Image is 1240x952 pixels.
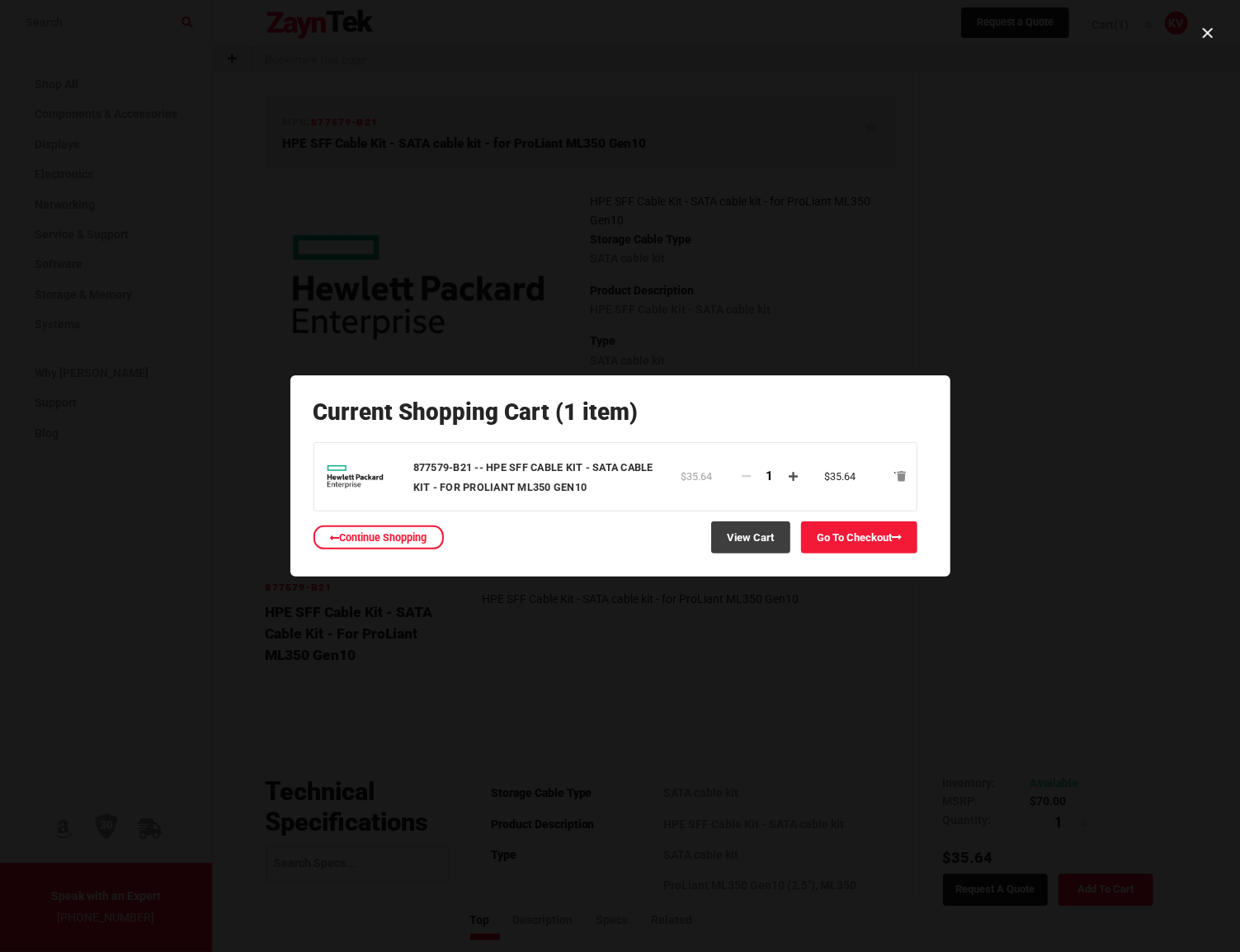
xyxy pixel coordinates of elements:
[825,469,856,485] div: $35.64
[324,454,386,500] img: 877579-B21 -- HPE SFF Cable Kit - SATA cable kit - for ProLiant ML350 Gen10
[413,458,654,497] a: 877579-B21 -- HPE SFF Cable Kit - SATA cable kit - for ProLiant ML350 Gen10
[681,469,715,485] div: $35.64
[314,398,927,426] h3: Current Shopping Cart (1 item)
[711,521,790,554] a: View Cart
[801,521,917,554] a: Go to Checkout
[314,525,445,549] a: Continue Shopping
[883,458,916,495] div: `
